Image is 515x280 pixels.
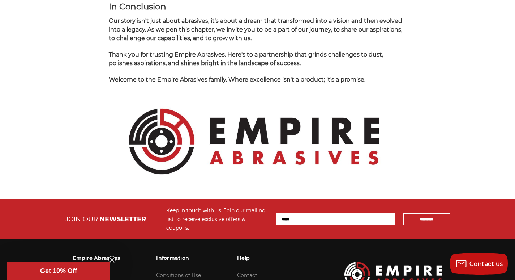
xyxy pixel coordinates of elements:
span: NEWSLETTER [99,215,146,223]
h3: Help [237,250,286,266]
button: Close teaser [108,256,116,263]
h3: Empire Abrasives [73,250,120,266]
span: Get 10% Off [40,267,77,275]
a: Conditions of Use [156,272,201,279]
div: Keep in touch with us! Join our mailing list to receive exclusive offers & coupons. [166,206,269,232]
button: Contact us [450,253,508,275]
div: Get 10% OffClose teaser [7,262,110,280]
img: Empire Abrasives Official Logo - Premium Quality Abrasives Supplier [109,92,399,191]
h3: Information [156,250,201,266]
span: Our story isn't just about abrasives; it's about a dream that transformed into a vision and then ... [109,17,402,42]
span: Welcome to the Empire Abrasives family. Where excellence isn't a product; it's a promise. [109,76,365,83]
a: Contact [237,272,257,279]
span: Thank you for trusting Empire Abrasives. Here's to a partnership that grinds challenges to dust, ... [109,51,383,67]
strong: In Conclusion [109,1,166,12]
span: Contact us [469,260,503,267]
span: JOIN OUR [65,215,98,223]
